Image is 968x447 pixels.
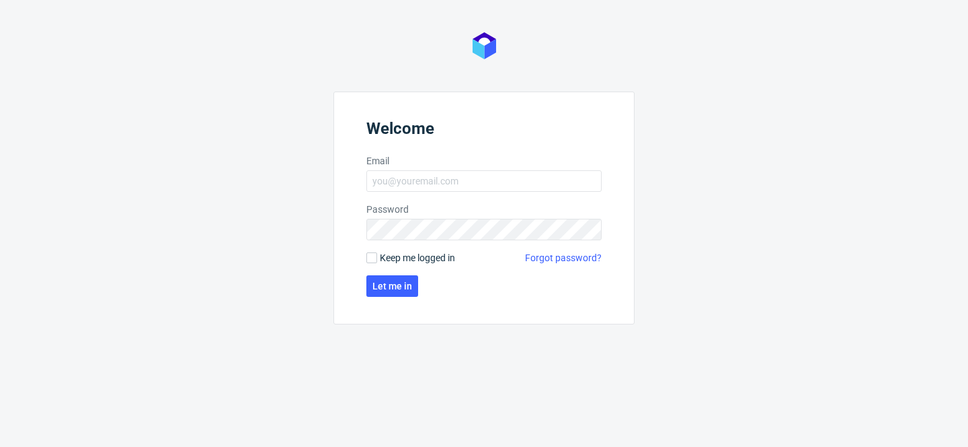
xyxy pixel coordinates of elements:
button: Let me in [366,275,418,297]
label: Password [366,203,602,216]
input: you@youremail.com [366,170,602,192]
a: Forgot password? [525,251,602,265]
label: Email [366,154,602,168]
span: Let me in [372,281,412,291]
header: Welcome [366,119,602,143]
span: Keep me logged in [380,251,455,265]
